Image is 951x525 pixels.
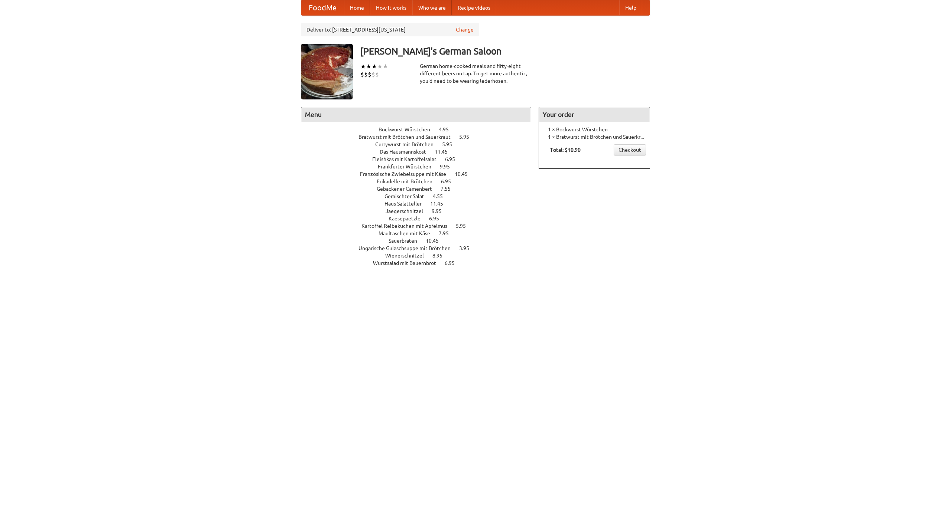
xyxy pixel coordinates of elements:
span: Kaesepaetzle [389,216,428,222]
li: ★ [377,62,383,70]
a: Das Hausmannskost 11.45 [380,149,461,155]
a: Currywurst mit Brötchen 5.95 [375,141,466,147]
a: FoodMe [301,0,344,15]
li: $ [375,70,379,79]
a: Kartoffel Reibekuchen mit Apfelmus 5.95 [361,223,480,229]
a: Recipe videos [452,0,496,15]
span: Gemischter Salat [384,193,432,199]
img: angular.jpg [301,44,353,99]
a: Change [456,26,474,33]
a: Französische Zwiebelsuppe mit Käse 10.45 [360,171,481,177]
span: Kartoffel Reibekuchen mit Apfelmus [361,223,455,229]
a: Wienerschnitzel 8.95 [385,253,456,259]
a: Who we are [412,0,452,15]
span: 6.95 [445,260,462,266]
span: Ungarische Gulaschsuppe mit Brötchen [358,245,458,251]
span: 3.95 [459,245,477,251]
b: Total: $10.90 [550,147,581,153]
span: 6.95 [429,216,447,222]
a: Gebackener Camenbert 7.55 [377,186,464,192]
span: 11.45 [430,201,451,207]
li: 1 × Bratwurst mit Brötchen und Sauerkraut [543,133,646,141]
div: Deliver to: [STREET_ADDRESS][US_STATE] [301,23,479,36]
a: Maultaschen mit Käse 7.95 [379,230,462,236]
span: 7.55 [441,186,458,192]
span: 5.95 [456,223,473,229]
span: Gebackener Camenbert [377,186,439,192]
span: Sauerbraten [389,238,425,244]
span: Französische Zwiebelsuppe mit Käse [360,171,454,177]
li: $ [371,70,375,79]
div: German home-cooked meals and fifty-eight different beers on tap. To get more authentic, you'd nee... [420,62,531,85]
span: 11.45 [435,149,455,155]
span: Frankfurter Würstchen [378,164,439,170]
span: 4.55 [433,193,450,199]
h4: Menu [301,107,531,122]
a: Bockwurst Würstchen 4.95 [379,127,462,132]
a: Bratwurst mit Brötchen und Sauerkraut 5.95 [358,134,483,140]
span: 9.95 [440,164,457,170]
span: Fleishkas mit Kartoffelsalat [372,156,444,162]
span: Frikadelle mit Brötchen [377,178,440,184]
a: Wurstsalad mit Bauernbrot 6.95 [373,260,468,266]
span: 6.95 [441,178,458,184]
a: Fleishkas mit Kartoffelsalat 6.95 [372,156,469,162]
span: 4.95 [439,127,456,132]
a: Sauerbraten 10.45 [389,238,452,244]
span: Das Hausmannskost [380,149,434,155]
span: Wienerschnitzel [385,253,431,259]
a: Gemischter Salat 4.55 [384,193,457,199]
li: $ [360,70,364,79]
span: Bratwurst mit Brötchen und Sauerkraut [358,134,458,140]
a: Help [619,0,642,15]
h3: [PERSON_NAME]'s German Saloon [360,44,650,59]
a: Home [344,0,370,15]
span: 10.45 [455,171,475,177]
li: ★ [366,62,371,70]
span: 5.95 [442,141,460,147]
a: How it works [370,0,412,15]
h4: Your order [539,107,650,122]
span: Maultaschen mit Käse [379,230,438,236]
li: ★ [383,62,388,70]
span: Jaegerschnitzel [386,208,431,214]
a: Jaegerschnitzel 9.95 [386,208,455,214]
span: 9.95 [432,208,449,214]
span: 8.95 [432,253,450,259]
span: 7.95 [439,230,456,236]
a: Ungarische Gulaschsuppe mit Brötchen 3.95 [358,245,483,251]
span: Wurstsalad mit Bauernbrot [373,260,444,266]
span: Haus Salatteller [384,201,429,207]
span: 6.95 [445,156,462,162]
li: $ [368,70,371,79]
a: Frankfurter Würstchen 9.95 [378,164,464,170]
li: 1 × Bockwurst Würstchen [543,126,646,133]
a: Kaesepaetzle 6.95 [389,216,453,222]
li: $ [364,70,368,79]
a: Haus Salatteller 11.45 [384,201,457,207]
span: Currywurst mit Brötchen [375,141,441,147]
span: 5.95 [459,134,477,140]
li: ★ [360,62,366,70]
span: 10.45 [426,238,446,244]
li: ★ [371,62,377,70]
a: Checkout [614,144,646,155]
span: Bockwurst Würstchen [379,127,438,132]
a: Frikadelle mit Brötchen 6.95 [377,178,465,184]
